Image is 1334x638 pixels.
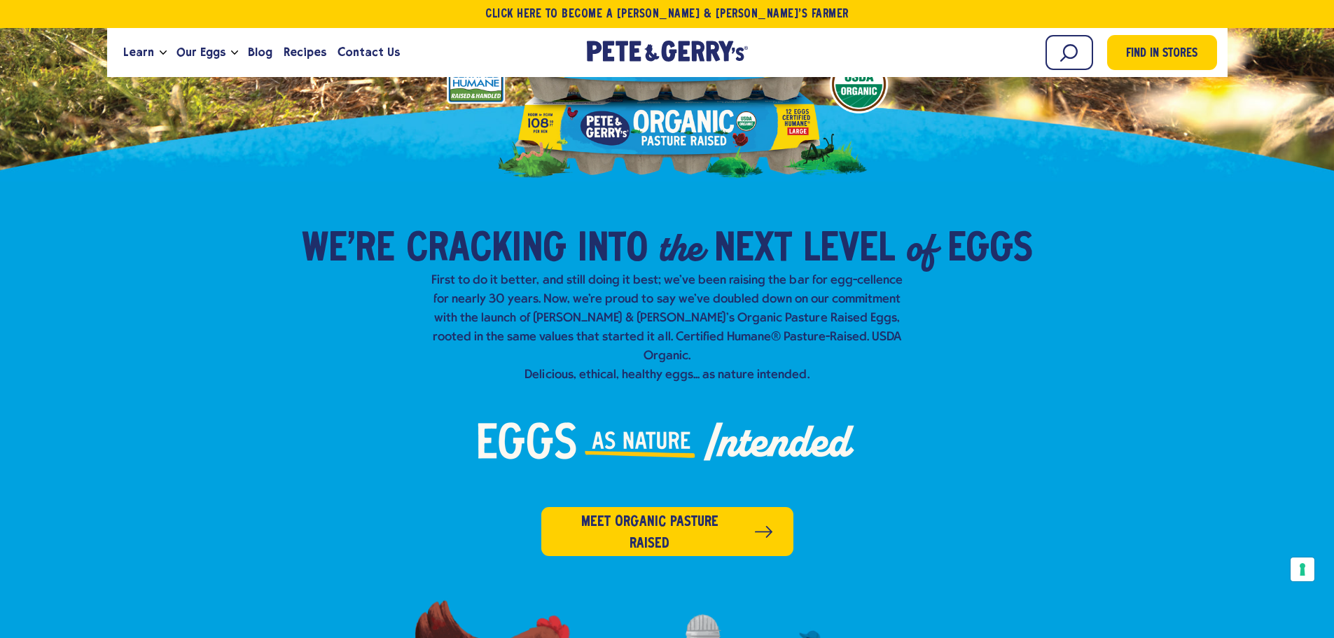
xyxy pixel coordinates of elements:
[947,229,1033,271] span: Eggs​
[541,507,793,556] a: Meet organic pasture raised
[302,229,395,271] span: We’re
[659,222,703,272] em: the
[332,34,405,71] a: Contact Us
[160,50,167,55] button: Open the dropdown menu for Learn
[803,229,895,271] span: Level
[176,43,225,61] span: Our Eggs
[231,50,238,55] button: Open the dropdown menu for Our Eggs
[123,43,154,61] span: Learn
[248,43,272,61] span: Blog
[578,229,648,271] span: into
[906,222,936,272] em: of
[562,511,738,555] span: Meet organic pasture raised
[118,34,160,71] a: Learn
[338,43,400,61] span: Contact Us
[284,43,326,61] span: Recipes
[406,229,567,271] span: Cracking
[171,34,231,71] a: Our Eggs
[1126,45,1197,64] span: Find in Stores
[242,34,278,71] a: Blog
[714,229,792,271] span: Next
[1291,557,1314,581] button: Your consent preferences for tracking technologies
[1045,35,1093,70] input: Search
[278,34,332,71] a: Recipes
[426,271,908,384] p: First to do it better, and still doing it best; we've been raising the bar for egg-cellence for n...
[1107,35,1217,70] a: Find in Stores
